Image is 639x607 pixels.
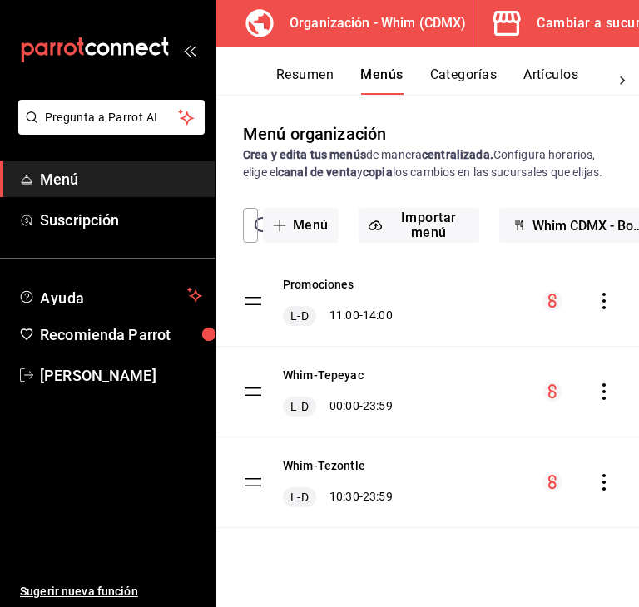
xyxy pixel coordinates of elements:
[360,67,403,95] button: Menús
[243,146,612,181] div: de manera Configura horarios, elige el y los cambios en las sucursales que elijas.
[12,121,205,138] a: Pregunta a Parrot AI
[523,67,578,95] button: Artículos
[283,367,364,383] button: Whim-Tepeyac
[422,148,493,161] strong: centralizada.
[287,489,311,506] span: L-D
[263,208,339,243] button: Menú
[40,168,202,190] span: Menú
[283,276,354,293] button: Promociones
[276,67,606,95] div: navigation tabs
[18,100,205,135] button: Pregunta a Parrot AI
[283,487,393,507] div: 10:30 - 23:59
[40,209,202,231] span: Suscripción
[243,472,263,492] button: drag
[596,293,612,309] button: actions
[363,165,393,179] strong: copia
[278,165,357,179] strong: canal de venta
[276,13,466,33] h3: Organización - Whim (CDMX)
[276,67,334,95] button: Resumen
[243,148,366,161] strong: Crea y edita tus menús
[243,382,263,402] button: drag
[359,208,479,243] button: Importar menú
[283,457,365,474] button: Whim-Tezontle
[243,291,263,311] button: drag
[45,109,179,126] span: Pregunta a Parrot AI
[596,474,612,491] button: actions
[40,285,181,305] span: Ayuda
[287,308,311,324] span: L-D
[283,397,393,417] div: 00:00 - 23:59
[40,364,202,387] span: [PERSON_NAME]
[596,383,612,400] button: actions
[20,583,202,600] span: Sugerir nueva función
[216,256,639,528] table: menu-maker-table
[430,67,498,95] button: Categorías
[183,43,196,57] button: open_drawer_menu
[283,306,393,326] div: 11:00 - 14:00
[243,121,386,146] div: Menú organización
[40,323,202,346] span: Recomienda Parrot
[287,398,311,415] span: L-D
